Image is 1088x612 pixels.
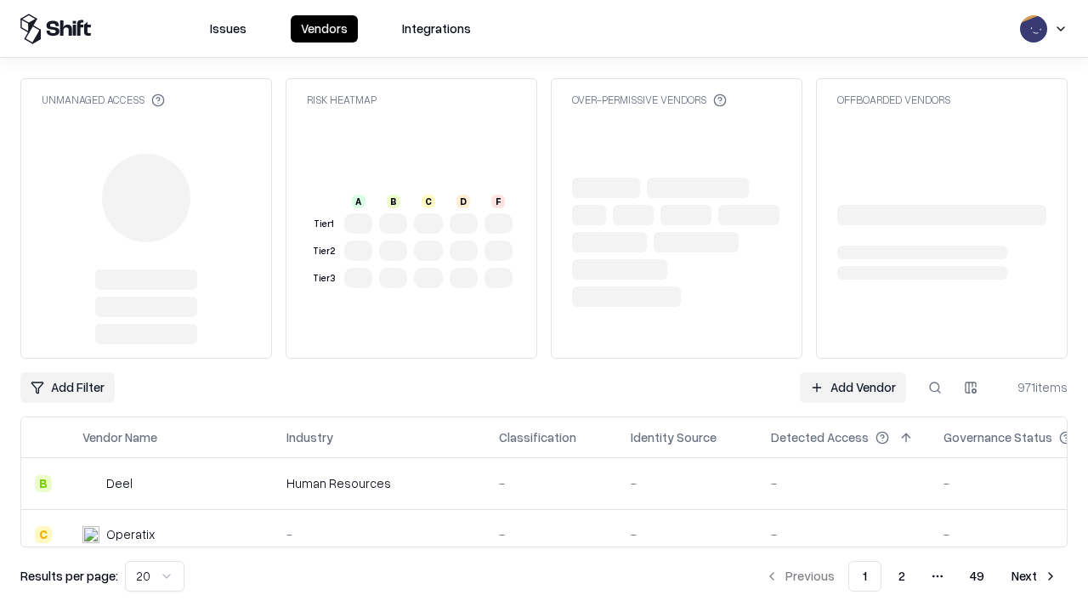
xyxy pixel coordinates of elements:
button: Add Filter [20,372,115,403]
div: Deel [106,474,133,492]
div: Governance Status [943,428,1052,446]
div: A [352,195,365,208]
div: - [286,525,472,543]
div: Operatix [106,525,155,543]
div: Detected Access [771,428,869,446]
div: - [499,525,603,543]
div: Offboarded Vendors [837,93,950,107]
div: Risk Heatmap [307,93,377,107]
p: Results per page: [20,567,118,585]
nav: pagination [755,561,1068,592]
button: Vendors [291,15,358,42]
div: Vendor Name [82,428,157,446]
div: Human Resources [286,474,472,492]
div: - [771,525,916,543]
a: Add Vendor [800,372,906,403]
button: 1 [848,561,881,592]
div: C [422,195,435,208]
button: Integrations [392,15,481,42]
div: Tier 1 [310,217,337,231]
div: Classification [499,428,576,446]
button: Issues [200,15,257,42]
div: Over-Permissive Vendors [572,93,727,107]
div: F [491,195,505,208]
div: B [35,475,52,492]
button: 49 [956,561,998,592]
div: C [35,526,52,543]
img: Deel [82,475,99,492]
div: B [387,195,400,208]
div: D [456,195,470,208]
div: Identity Source [631,428,717,446]
button: Next [1001,561,1068,592]
div: - [771,474,916,492]
div: 971 items [1000,378,1068,396]
div: - [499,474,603,492]
div: - [631,525,744,543]
div: - [631,474,744,492]
img: Operatix [82,526,99,543]
div: Tier 2 [310,244,337,258]
div: Unmanaged Access [42,93,165,107]
div: Industry [286,428,333,446]
button: 2 [885,561,919,592]
div: Tier 3 [310,271,337,286]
